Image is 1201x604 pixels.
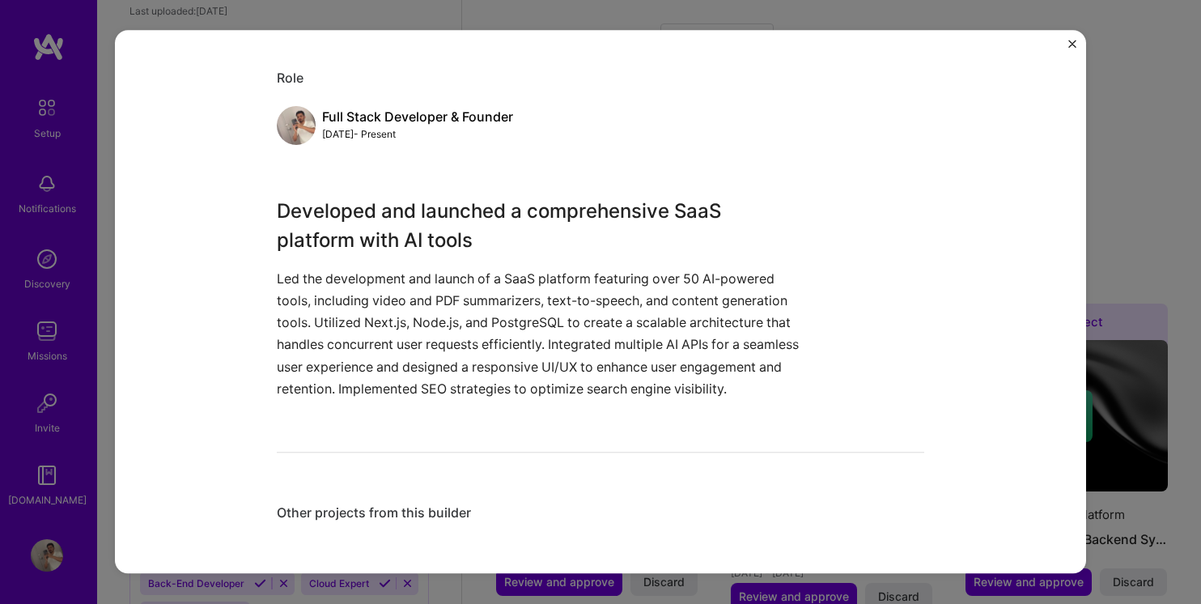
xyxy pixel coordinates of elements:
div: Full Stack Developer & Founder [322,108,513,125]
div: Role [277,70,924,87]
button: Close [1068,40,1076,57]
div: [DATE] - Present [322,125,513,142]
h3: Developed and launched a comprehensive SaaS platform with AI tools [277,197,803,255]
p: Led the development and launch of a SaaS platform featuring over 50 AI-powered tools, including v... [277,268,803,400]
div: Other projects from this builder [277,504,924,521]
